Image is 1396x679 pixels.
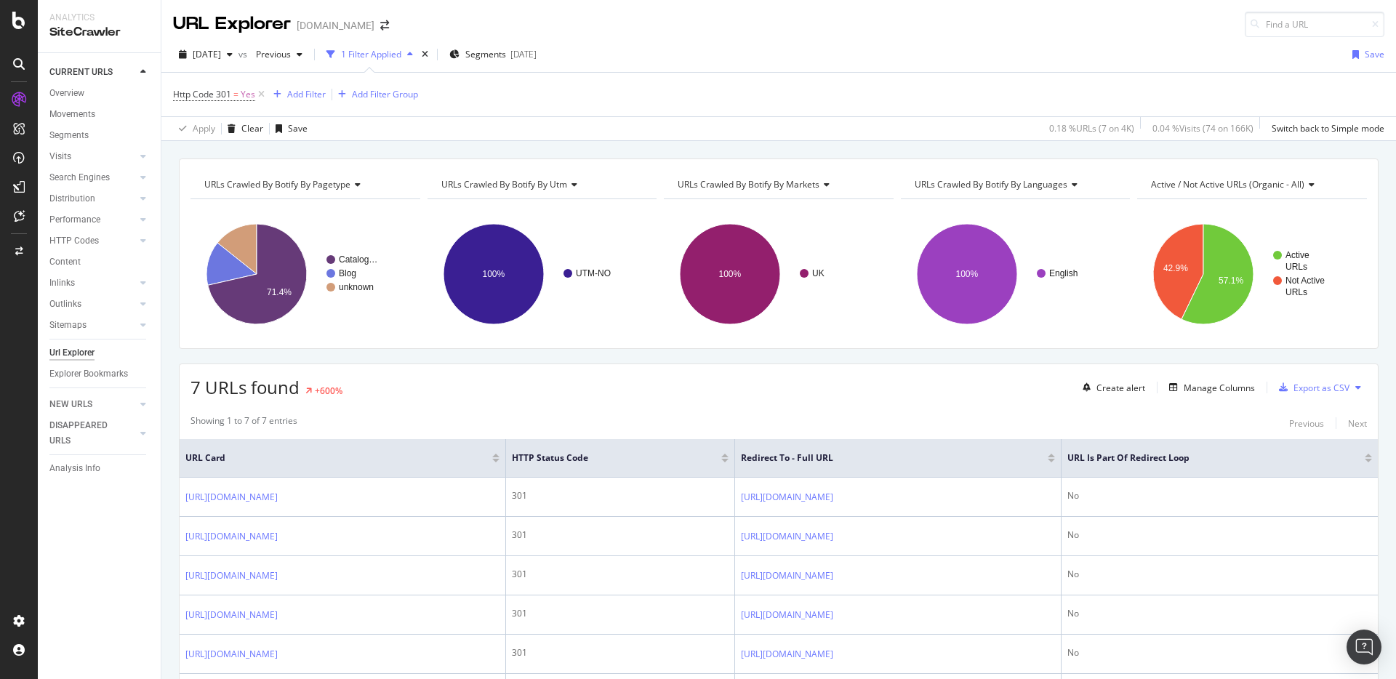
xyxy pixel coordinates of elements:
[1151,178,1304,190] span: Active / Not Active URLs (organic - all)
[190,211,392,337] div: A chart.
[465,48,506,60] span: Segments
[173,43,238,66] button: [DATE]
[49,107,95,122] div: Movements
[1289,417,1324,430] div: Previous
[576,268,611,278] text: UTM-NO
[1067,489,1372,502] div: No
[1365,48,1384,60] div: Save
[741,490,833,505] a: [URL][DOMAIN_NAME]
[901,211,1102,337] svg: A chart.
[1289,414,1324,432] button: Previous
[341,48,401,60] div: 1 Filter Applied
[1067,529,1372,542] div: No
[241,84,255,105] span: Yes
[267,287,292,297] text: 71.4%
[741,568,833,583] a: [URL][DOMAIN_NAME]
[1219,276,1243,286] text: 57.1%
[190,375,300,399] span: 7 URLs found
[49,461,151,476] a: Analysis Info
[741,647,833,662] a: [URL][DOMAIN_NAME]
[233,88,238,100] span: =
[49,345,151,361] a: Url Explorer
[173,12,291,36] div: URL Explorer
[185,529,278,544] a: [URL][DOMAIN_NAME]
[222,117,263,140] button: Clear
[339,282,374,292] text: unknown
[49,212,100,228] div: Performance
[482,269,505,279] text: 100%
[1184,382,1255,394] div: Manage Columns
[1067,607,1372,620] div: No
[238,48,250,60] span: vs
[49,128,151,143] a: Segments
[1266,117,1384,140] button: Switch back to Simple mode
[49,65,136,80] a: CURRENT URLS
[678,178,819,190] span: URLs Crawled By Botify By markets
[49,149,136,164] a: Visits
[201,173,407,196] h4: URLs Crawled By Botify By pagetype
[49,276,136,291] a: Inlinks
[321,43,419,66] button: 1 Filter Applied
[1285,276,1325,286] text: Not Active
[185,608,278,622] a: [URL][DOMAIN_NAME]
[1049,122,1134,134] div: 0.18 % URLs ( 7 on 4K )
[49,366,128,382] div: Explorer Bookmarks
[339,254,377,265] text: Catalog…
[428,211,629,337] div: A chart.
[49,461,100,476] div: Analysis Info
[49,418,123,449] div: DISAPPEARED URLS
[288,122,308,134] div: Save
[49,397,136,412] a: NEW URLS
[512,568,729,581] div: 301
[512,646,729,659] div: 301
[1347,43,1384,66] button: Save
[1348,417,1367,430] div: Next
[1347,630,1381,664] div: Open Intercom Messenger
[1067,646,1372,659] div: No
[1245,12,1384,37] input: Find a URL
[49,418,136,449] a: DISAPPEARED URLS
[1067,451,1343,465] span: URL is Part of Redirect Loop
[512,529,729,542] div: 301
[380,20,389,31] div: arrow-right-arrow-left
[49,86,84,101] div: Overview
[185,451,489,465] span: URL Card
[1293,382,1349,394] div: Export as CSV
[719,269,742,279] text: 100%
[1163,263,1188,273] text: 42.9%
[419,47,431,62] div: times
[49,233,136,249] a: HTTP Codes
[49,128,89,143] div: Segments
[741,451,1026,465] span: Redirect To - Full URL
[173,117,215,140] button: Apply
[1163,379,1255,396] button: Manage Columns
[190,414,297,432] div: Showing 1 to 7 of 7 entries
[955,269,978,279] text: 100%
[1067,568,1372,581] div: No
[664,211,865,337] svg: A chart.
[297,18,374,33] div: [DOMAIN_NAME]
[1285,250,1309,260] text: Active
[185,490,278,505] a: [URL][DOMAIN_NAME]
[49,254,81,270] div: Content
[512,451,699,465] span: HTTP Status Code
[1272,122,1384,134] div: Switch back to Simple mode
[49,191,95,206] div: Distribution
[49,345,95,361] div: Url Explorer
[49,397,92,412] div: NEW URLS
[49,297,81,312] div: Outlinks
[512,607,729,620] div: 301
[49,366,151,382] a: Explorer Bookmarks
[1137,211,1339,337] svg: A chart.
[315,385,342,397] div: +600%
[1285,262,1307,272] text: URLs
[49,107,151,122] a: Movements
[250,43,308,66] button: Previous
[339,268,356,278] text: Blog
[1096,382,1145,394] div: Create alert
[49,318,87,333] div: Sitemaps
[915,178,1067,190] span: URLs Crawled By Botify By languages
